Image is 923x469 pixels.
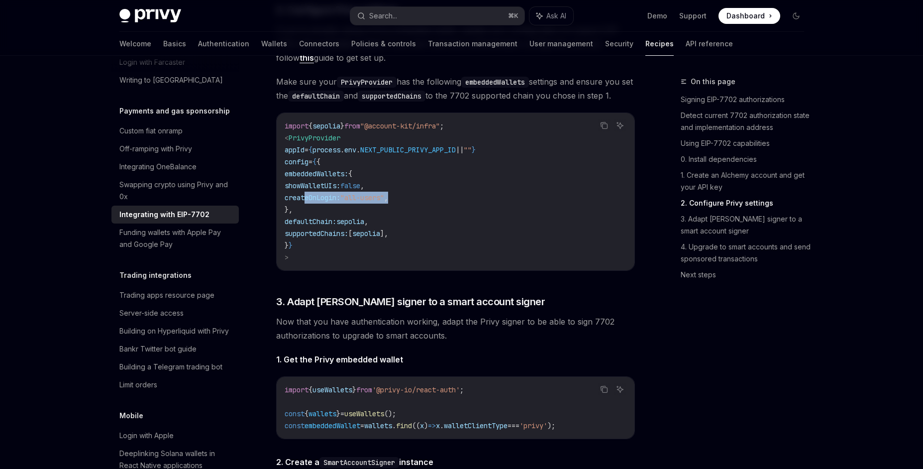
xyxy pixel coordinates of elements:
[691,76,735,88] span: On this page
[529,7,573,25] button: Ask AI
[285,133,289,142] span: <
[519,421,547,430] span: 'privy'
[598,119,611,132] button: Copy the contents from the code block
[299,32,339,56] a: Connectors
[288,91,344,102] code: defaultChain
[372,385,460,394] span: '@privy-io/react-auth'
[546,11,566,21] span: Ask AI
[198,32,249,56] a: Authentication
[380,229,388,238] span: ],
[285,205,293,214] span: },
[312,121,340,130] span: sepolia
[348,229,352,238] span: [
[340,193,384,202] span: "all-users"
[285,385,308,394] span: import
[119,9,181,23] img: dark logo
[119,361,222,373] div: Building a Telegram trading bot
[119,307,184,319] div: Server-side access
[111,140,239,158] a: Off-ramping with Privy
[111,71,239,89] a: Writing to [GEOGRAPHIC_DATA]
[308,409,336,418] span: wallets
[681,108,812,135] a: Detect current 7702 authorization state and implementation address
[285,193,340,202] span: createOnLogin:
[788,8,804,24] button: Toggle dark mode
[472,145,476,154] span: }
[364,421,392,430] span: wallets
[285,217,336,226] span: defaultChain:
[440,121,444,130] span: ;
[369,10,397,22] div: Search...
[111,358,239,376] a: Building a Telegram trading bot
[289,133,340,142] span: PrivyProvider
[464,145,472,154] span: ""
[336,217,364,226] span: sepolia
[529,32,593,56] a: User management
[163,32,186,56] a: Basics
[300,53,314,63] a: this
[420,421,424,430] span: x
[119,32,151,56] a: Welcome
[351,32,416,56] a: Policies & controls
[424,421,428,430] span: )
[111,224,239,253] a: Funding wallets with Apple Pay and Google Pay
[119,105,230,117] h5: Payments and gas sponsorship
[344,145,356,154] span: env
[111,376,239,394] a: Limit orders
[312,385,352,394] span: useWallets
[681,151,812,167] a: 0. Install dependencies
[356,385,372,394] span: from
[276,295,545,309] span: 3. Adapt [PERSON_NAME] signer to a smart account signer
[119,143,192,155] div: Off-ramping with Privy
[360,145,456,154] span: NEXT_PUBLIC_PRIVY_APP_ID
[614,119,626,132] button: Ask AI
[360,421,364,430] span: =
[350,7,524,25] button: Search...⌘K
[119,161,197,173] div: Integrating OneBalance
[340,181,360,190] span: false
[340,121,344,130] span: }
[384,409,396,418] span: ();
[440,421,444,430] span: .
[444,421,508,430] span: walletClientType
[285,241,289,250] span: }
[647,11,667,21] a: Demo
[319,457,399,468] code: SmartAccountSigner
[312,157,316,166] span: {
[456,145,464,154] span: ||
[119,379,157,391] div: Limit orders
[547,421,555,430] span: );
[428,421,436,430] span: =>
[305,145,308,154] span: =
[308,385,312,394] span: {
[681,92,812,108] a: Signing EIP-7702 authorizations
[356,145,360,154] span: .
[360,121,440,130] span: "@account-kit/infra"
[679,11,707,21] a: Support
[285,121,308,130] span: import
[598,383,611,396] button: Copy the contents from the code block
[364,217,368,226] span: ,
[460,385,464,394] span: ;
[119,74,223,86] div: Writing to [GEOGRAPHIC_DATA]
[276,354,403,364] strong: 1. Get the Privy embedded wallet
[111,176,239,206] a: Swapping crypto using Privy and 0x
[686,32,733,56] a: API reference
[119,227,233,250] div: Funding wallets with Apple Pay and Google Pay
[285,253,289,262] span: >
[681,195,812,211] a: 2. Configure Privy settings
[508,421,519,430] span: ===
[336,409,340,418] span: }
[614,383,626,396] button: Ask AI
[276,457,433,467] strong: 2. Create a instance
[119,179,233,203] div: Swapping crypto using Privy and 0x
[340,145,344,154] span: .
[276,75,635,103] span: Make sure your has the following settings and ensure you set the and to the 7702 supported chain ...
[718,8,780,24] a: Dashboard
[681,211,812,239] a: 3. Adapt [PERSON_NAME] signer to a smart account signer
[412,421,420,430] span: ((
[428,32,517,56] a: Transaction management
[344,409,384,418] span: useWallets
[111,206,239,224] a: Integrating with EIP-7702
[119,325,229,337] div: Building on Hyperliquid with Privy
[111,122,239,140] a: Custom fiat onramp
